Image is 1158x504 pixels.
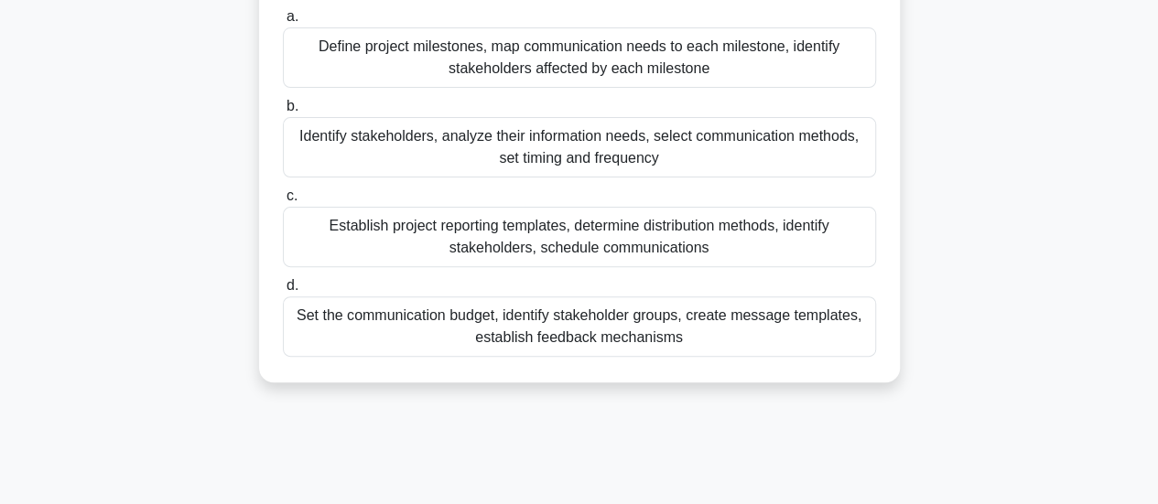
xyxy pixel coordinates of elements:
span: b. [287,98,298,113]
div: Set the communication budget, identify stakeholder groups, create message templates, establish fe... [283,296,876,357]
span: a. [287,8,298,24]
div: Establish project reporting templates, determine distribution methods, identify stakeholders, sch... [283,207,876,267]
div: Identify stakeholders, analyze their information needs, select communication methods, set timing ... [283,117,876,177]
span: d. [287,277,298,293]
span: c. [287,188,298,203]
div: Define project milestones, map communication needs to each milestone, identify stakeholders affec... [283,27,876,88]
